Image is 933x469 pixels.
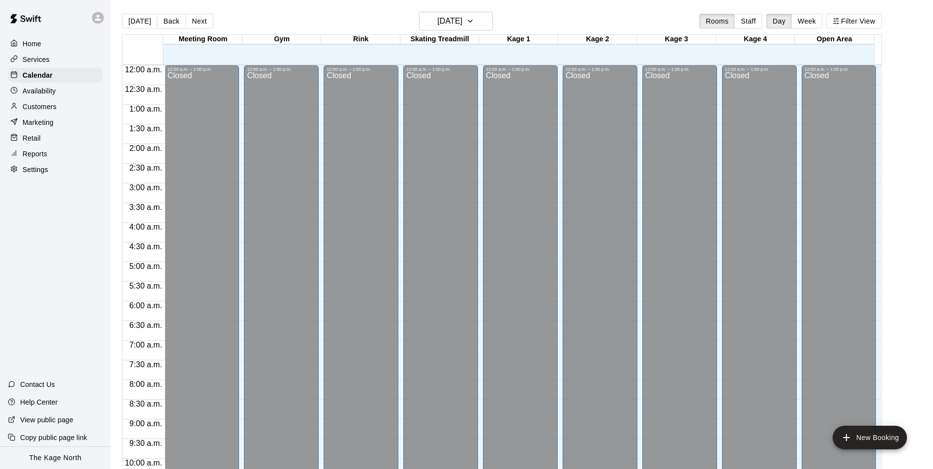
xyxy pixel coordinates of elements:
[23,86,56,96] p: Availability
[23,102,57,112] p: Customers
[725,67,794,72] div: 12:00 a.m. – 1:00 p.m.
[122,65,165,74] span: 12:00 a.m.
[127,203,165,211] span: 3:30 a.m.
[122,14,157,29] button: [DATE]
[8,36,103,51] a: Home
[127,360,165,369] span: 7:30 a.m.
[127,164,165,172] span: 2:30 a.m.
[127,105,165,113] span: 1:00 a.m.
[23,55,50,64] p: Services
[127,439,165,447] span: 9:30 a.m.
[29,453,82,463] p: The Kage North
[127,301,165,310] span: 6:00 a.m.
[406,67,475,72] div: 12:00 a.m. – 1:00 p.m.
[400,35,479,44] div: Skating Treadmill
[734,14,762,29] button: Staff
[8,99,103,114] a: Customers
[127,144,165,152] span: 2:00 a.m.
[127,400,165,408] span: 8:30 a.m.
[8,147,103,161] a: Reports
[122,459,165,467] span: 10:00 a.m.
[127,321,165,329] span: 6:30 a.m.
[23,149,47,159] p: Reports
[20,380,55,389] p: Contact Us
[127,341,165,349] span: 7:00 a.m.
[766,14,792,29] button: Day
[242,35,321,44] div: Gym
[566,67,634,72] div: 12:00 a.m. – 1:00 p.m.
[558,35,637,44] div: Kage 2
[437,14,462,28] h6: [DATE]
[127,242,165,251] span: 4:30 a.m.
[20,415,73,425] p: View public page
[8,115,103,130] a: Marketing
[8,162,103,177] a: Settings
[321,35,400,44] div: Rink
[716,35,795,44] div: Kage 4
[23,117,54,127] p: Marketing
[833,426,907,449] button: add
[479,35,558,44] div: Kage 1
[8,131,103,146] a: Retail
[20,433,87,442] p: Copy public page link
[795,35,873,44] div: Open Area
[327,67,395,72] div: 12:00 a.m. – 1:00 p.m.
[168,67,237,72] div: 12:00 a.m. – 1:00 p.m.
[8,68,103,83] a: Calendar
[127,282,165,290] span: 5:30 a.m.
[645,67,714,72] div: 12:00 a.m. – 1:00 p.m.
[127,183,165,192] span: 3:00 a.m.
[699,14,735,29] button: Rooms
[163,35,242,44] div: Meeting Room
[20,397,58,407] p: Help Center
[826,14,881,29] button: Filter View
[23,70,53,80] p: Calendar
[419,12,493,30] button: [DATE]
[23,165,48,175] p: Settings
[157,14,186,29] button: Back
[127,419,165,428] span: 9:00 a.m.
[127,124,165,133] span: 1:30 a.m.
[23,133,41,143] p: Retail
[805,67,873,72] div: 12:00 a.m. – 1:00 p.m.
[127,223,165,231] span: 4:00 a.m.
[122,85,165,93] span: 12:30 a.m.
[486,67,555,72] div: 12:00 a.m. – 1:00 p.m.
[8,52,103,67] a: Services
[8,84,103,98] a: Availability
[247,67,316,72] div: 12:00 a.m. – 1:00 p.m.
[23,39,41,49] p: Home
[185,14,213,29] button: Next
[127,380,165,388] span: 8:00 a.m.
[791,14,822,29] button: Week
[637,35,716,44] div: Kage 3
[127,262,165,270] span: 5:00 a.m.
